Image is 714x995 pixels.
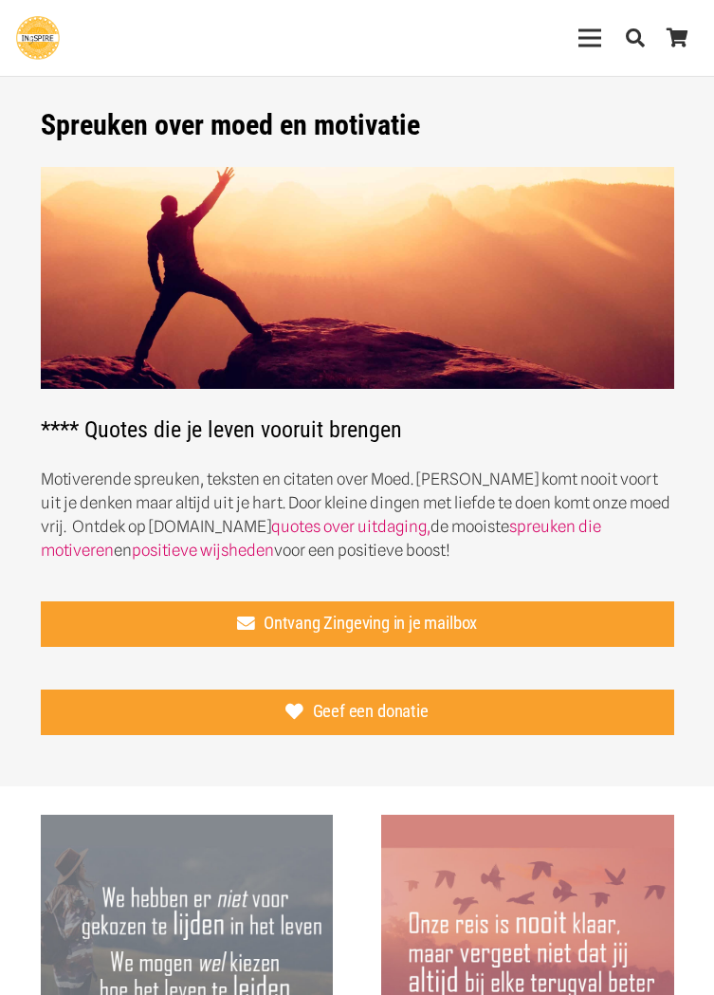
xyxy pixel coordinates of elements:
h1: Spreuken over moed en motivatie [41,108,674,142]
a: quotes over uitdaging, [271,517,430,536]
p: Motiverende spreuken, teksten en citaten over Moed. [PERSON_NAME] komt nooit voort uit je denken ... [41,468,674,562]
span: Geef een donatie [313,701,429,722]
a: Ontvang Zingeving in je mailbox [41,601,674,647]
a: Ingspire - het zingevingsplatform met de mooiste spreuken en gouden inzichten over het leven [16,16,60,60]
a: Zoeken [614,15,656,61]
a: Geef een donatie [41,690,674,735]
a: Wat je bij Terugval niet mag vergeten [381,817,674,836]
h2: **** Quotes die je leven vooruit brengen [41,167,674,444]
a: We hebben er niet voor gekozen te LIJDEN in het leven, we mogen wel kiezen hoe het leven te LEIDE... [41,817,334,836]
a: Menu [566,14,614,62]
a: positieve wijsheden [132,541,274,560]
img: Spreuken over moed, moedig zijn en mooie woorden over uitdaging en kracht - ingspire.nl [41,167,674,390]
span: Ontvang Zingeving in je mailbox [264,613,477,634]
